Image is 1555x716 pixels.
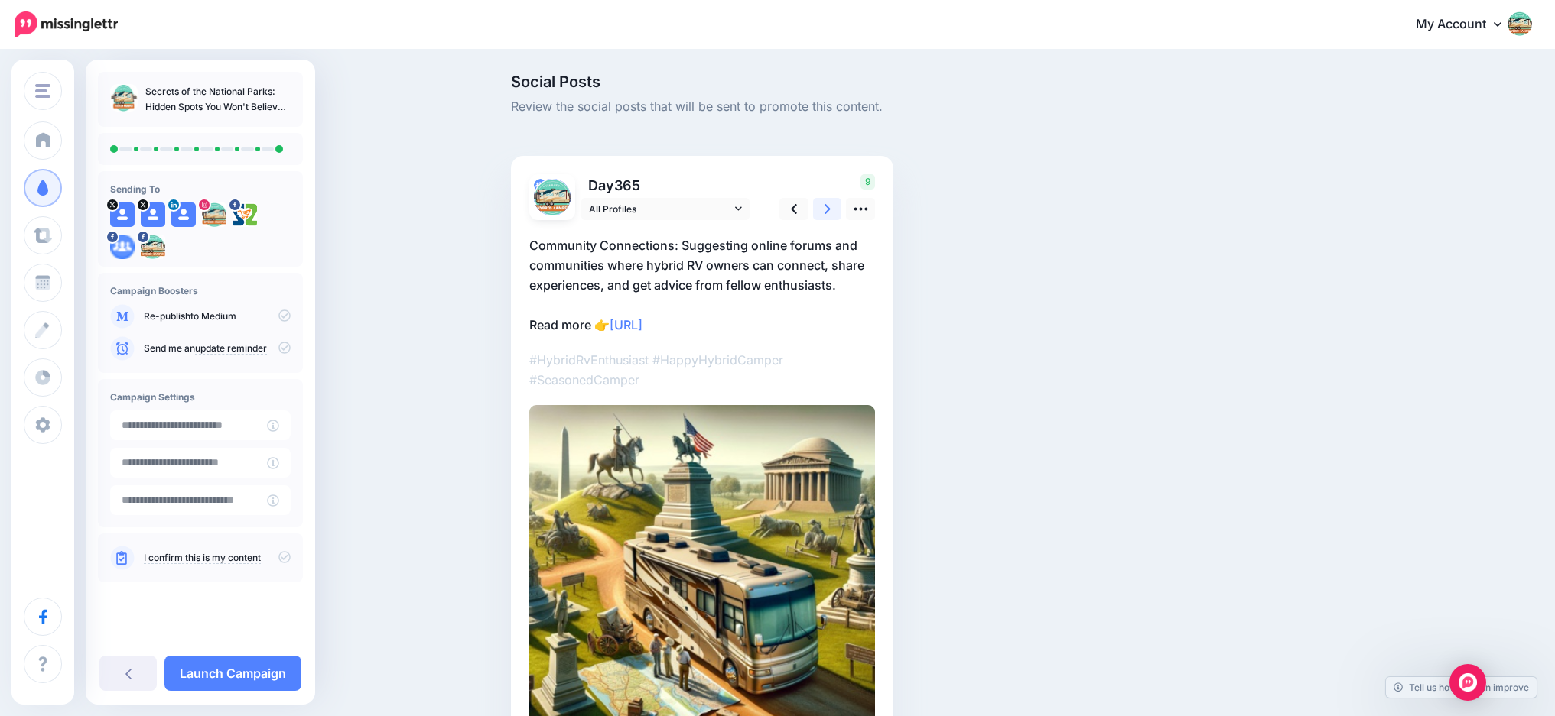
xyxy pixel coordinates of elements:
img: Missinglettr [15,11,118,37]
a: [URL] [610,317,642,332]
p: to Medium [144,309,291,323]
span: Review the social posts that will be sent to promote this content. [511,97,1221,117]
img: 348718459_825514582326704_2163817445594875224_n-bsa134017.jpg [202,202,226,227]
img: 8ea3d7edfd27892b8e7ad3f7ac5fe4c2_thumb.jpg [110,84,138,112]
img: 348718459_825514582326704_2163817445594875224_n-bsa134017.jpg [534,179,571,215]
img: user_default_image.png [141,202,165,227]
h4: Campaign Settings [110,391,291,403]
a: All Profiles [581,198,750,220]
span: All Profiles [589,201,731,217]
p: Send me an [144,342,291,355]
p: Secrets of the National Parks: Hidden Spots You Won't Believe Are Real [145,84,291,115]
span: 365 [614,177,640,193]
img: menu.png [35,84,50,98]
a: Tell us how we can improve [1386,677,1537,698]
img: aDtjnaRy1nj-bsa133968.png [534,179,546,191]
p: Day [581,174,752,196]
p: #HybridRvEnthusiast #HappyHybridCamper #SeasonedCamper [529,350,875,390]
img: 17903851_697857423738952_420420873223211590_n-bsa88151.png [233,202,257,227]
span: Social Posts [511,74,1221,89]
div: Open Intercom Messenger [1449,664,1486,701]
h4: Sending To [110,183,291,195]
img: user_default_image.png [171,202,196,227]
a: update reminder [195,342,267,355]
img: user_default_image.png [110,202,135,227]
img: 350656763_966066941485751_697481612438994167_n-bsa133970.jpg [141,235,165,259]
p: Community Connections: Suggesting online forums and communities where hybrid RV owners can connec... [529,235,875,335]
a: I confirm this is my content [144,552,261,564]
a: My Account [1400,6,1532,44]
h4: Campaign Boosters [110,285,291,296]
img: aDtjnaRy1nj-bsa133968.png [110,235,135,259]
a: Re-publish [144,310,190,322]
span: 9 [860,174,875,190]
